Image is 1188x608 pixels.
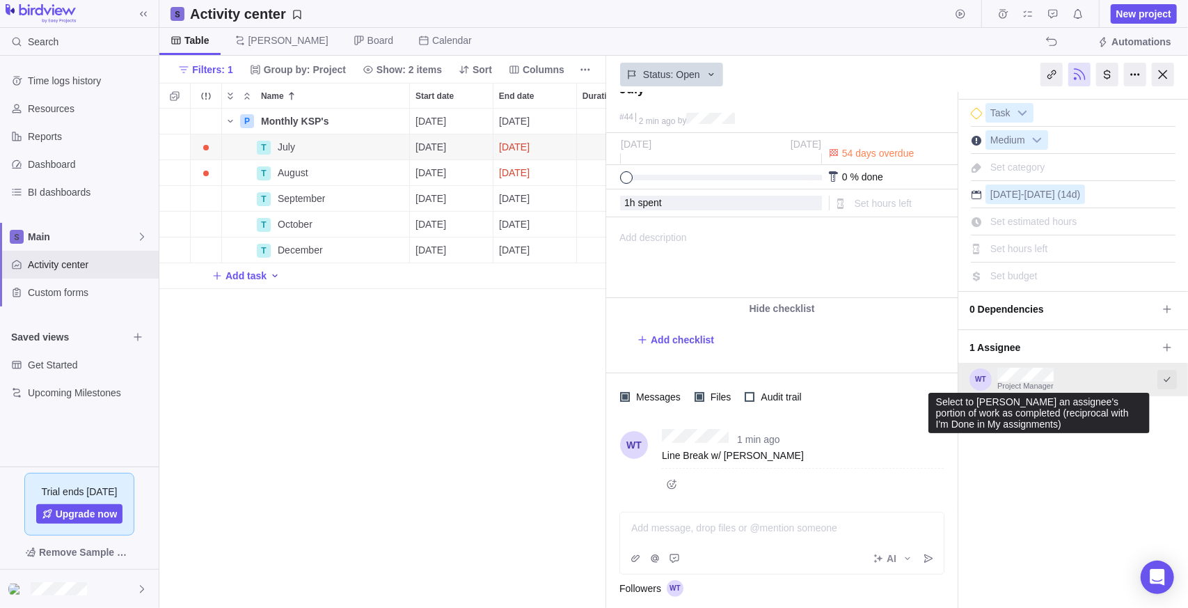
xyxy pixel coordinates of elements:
img: Show [8,584,25,595]
span: h spent [630,197,662,208]
div: This is a milestone [971,108,982,119]
div: Open Intercom Messenger [1141,561,1174,594]
span: Board [367,33,393,47]
div: Wyatt Trostle [8,581,25,598]
div: Trouble indication [191,237,222,263]
div: Trouble indication [191,160,222,186]
div: #44 [619,113,633,122]
div: Start date [410,186,493,212]
span: by [678,116,687,126]
span: 2 min ago [639,116,676,126]
div: Name [222,160,410,186]
div: highlight [493,160,576,185]
span: [DATE] [791,139,821,150]
span: Approval requests [1043,4,1063,24]
div: Duration [577,212,660,237]
span: Add description [607,218,687,297]
span: [DATE] [499,140,530,154]
span: Project Manager [997,382,1054,391]
span: Custom forms [28,286,153,299]
span: Upcoming Milestones [28,386,153,400]
span: Filters: 1 [192,63,232,77]
span: Show: 2 items [357,60,448,79]
span: End date [499,89,534,103]
span: Group by: Project [264,63,346,77]
div: Duration [577,134,660,160]
span: Saved views [11,330,128,344]
span: Sep 23, 2025, 9:08 AM [737,434,779,445]
span: [DATE] [499,217,530,231]
span: Activity center [28,258,153,272]
span: (14d) [1058,189,1081,200]
span: Group by: Project [244,60,351,79]
span: AI [887,552,896,566]
div: End date [493,237,577,263]
span: [PERSON_NAME] [248,33,328,47]
span: [DATE] [415,114,446,128]
a: Notifications [1068,10,1088,22]
div: December [272,237,409,263]
div: End date [493,212,577,237]
div: T [257,141,271,155]
span: 1 [624,197,630,208]
span: August [278,166,308,180]
div: Trouble indication [191,186,222,212]
div: Duration [577,186,660,212]
span: Automations [1092,32,1177,52]
a: Time logs [993,10,1013,22]
div: Name [222,109,410,134]
span: Add task [212,266,267,286]
span: Selection mode [165,86,184,106]
span: Name [261,89,284,103]
span: Upgrade now [56,507,118,521]
span: Browse views [128,327,148,347]
div: Task [985,103,1033,123]
span: [DATE] [1024,189,1055,200]
div: Start date [410,134,493,160]
span: BI dashboards [28,185,153,199]
span: Followers [619,582,661,595]
div: End date [493,160,577,186]
div: Start date [410,212,493,237]
div: July [272,134,409,159]
div: T [257,166,271,180]
span: Sort [473,63,492,77]
span: New project [1116,7,1171,21]
div: Billing [1096,63,1118,86]
div: End date [493,134,577,160]
span: Post [919,549,938,568]
span: More actions [576,60,595,79]
a: Approval requests [1043,10,1063,22]
div: P [240,114,254,128]
span: Dashboard [28,157,153,171]
span: - [1021,189,1024,200]
div: T [257,192,271,206]
span: 0 Dependencies [969,297,1157,321]
span: Start typing to activate AI commands [867,549,919,568]
div: Duration [577,237,660,263]
span: December [278,243,323,257]
span: Request approval [665,549,684,568]
span: [DATE] [499,166,530,180]
span: Calendar [432,33,472,47]
span: Start timer [951,4,970,24]
span: Start date [415,89,454,103]
span: [DATE] [415,166,446,180]
span: Automations [1111,35,1171,49]
span: [DATE] [499,192,530,205]
span: Resources [28,102,153,116]
span: July [278,140,295,154]
span: [DATE] [415,243,446,257]
div: Start date [410,109,493,134]
span: Time logs history [28,74,153,88]
span: Set hours left [990,243,1048,254]
span: Columns [503,60,570,79]
span: Columns [523,63,564,77]
span: Messages [630,387,683,407]
span: Sort [453,60,498,79]
span: New project [1111,4,1177,24]
span: Expand [222,86,239,106]
div: Name [222,134,410,160]
span: Attach file [626,549,645,568]
span: My assignments [1018,4,1038,24]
